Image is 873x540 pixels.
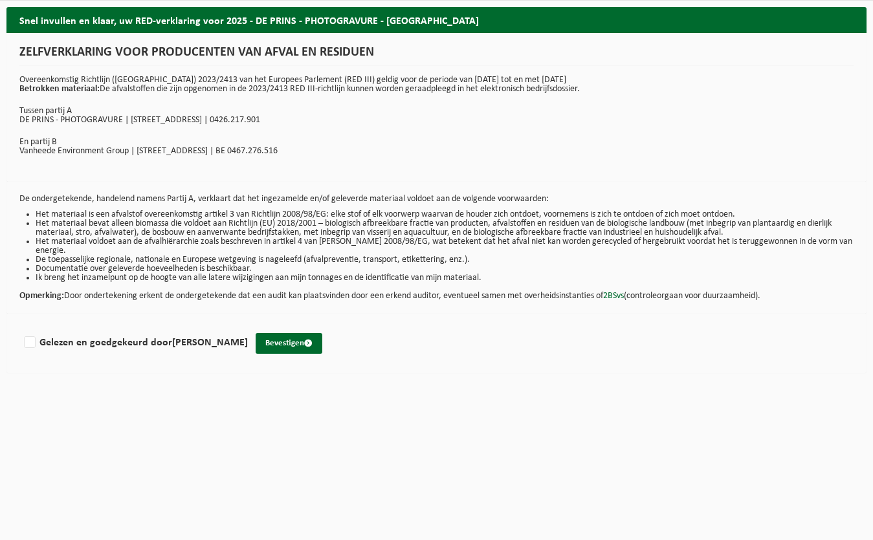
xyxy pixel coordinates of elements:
[21,333,248,352] label: Gelezen en goedgekeurd door
[19,76,854,94] p: Overeenkomstig Richtlijn ([GEOGRAPHIC_DATA]) 2023/2413 van het Europees Parlement (RED III) geldi...
[19,84,100,94] strong: Betrokken materiaal:
[19,138,854,147] p: En partij B
[19,291,64,301] strong: Opmerking:
[19,195,854,204] p: De ondergetekende, handelend namens Partij A, verklaart dat het ingezamelde en/of geleverde mater...
[19,283,854,301] p: Door ondertekening erkent de ondergetekende dat een audit kan plaatsvinden door een erkend audito...
[603,291,624,301] a: 2BSvs
[36,210,854,219] li: Het materiaal is een afvalstof overeenkomstig artikel 3 van Richtlijn 2008/98/EG: elke stof of el...
[19,147,854,156] p: Vanheede Environment Group | [STREET_ADDRESS] | BE 0467.276.516
[36,255,854,265] li: De toepasselijke regionale, nationale en Europese wetgeving is nageleefd (afvalpreventie, transpo...
[256,333,322,354] button: Bevestigen
[172,338,248,348] strong: [PERSON_NAME]
[19,46,854,66] h1: ZELFVERKLARING VOOR PRODUCENTEN VAN AFVAL EN RESIDUEN
[19,107,854,116] p: Tussen partij A
[6,7,867,32] h2: Snel invullen en klaar, uw RED-verklaring voor 2025 - DE PRINS - PHOTOGRAVURE - [GEOGRAPHIC_DATA]
[36,274,854,283] li: Ik breng het inzamelpunt op de hoogte van alle latere wijzigingen aan mijn tonnages en de identif...
[19,116,854,125] p: DE PRINS - PHOTOGRAVURE | [STREET_ADDRESS] | 0426.217.901
[36,237,854,255] li: Het materiaal voldoet aan de afvalhiërarchie zoals beschreven in artikel 4 van [PERSON_NAME] 2008...
[36,265,854,274] li: Documentatie over geleverde hoeveelheden is beschikbaar.
[36,219,854,237] li: Het materiaal bevat alleen biomassa die voldoet aan Richtlijn (EU) 2018/2001 – biologisch afbreek...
